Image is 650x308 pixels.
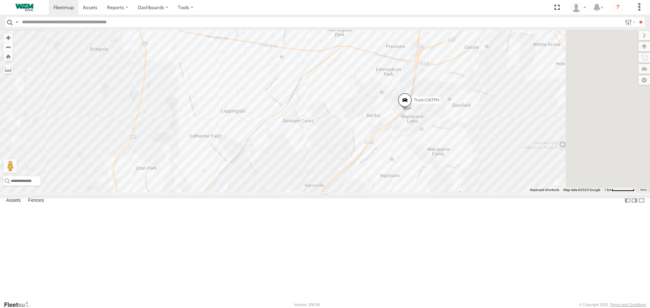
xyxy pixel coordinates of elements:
[638,196,645,206] label: Hide Summary Table
[604,188,612,192] span: 1 km
[624,196,631,206] label: Dock Summary Table to the Left
[3,33,13,42] button: Zoom in
[563,188,600,192] span: Map data ©2025 Google
[579,303,646,307] div: © Copyright 2025 -
[612,2,623,13] i: ?
[14,17,20,27] label: Search Query
[640,188,647,191] a: Terms (opens in new tab)
[414,98,439,102] span: Truck-CI67PH
[622,17,637,27] label: Search Filter Options
[3,196,24,206] label: Assets
[602,188,636,192] button: Map Scale: 1 km per 63 pixels
[3,52,13,61] button: Zoom Home
[638,75,650,85] label: Map Settings
[294,303,320,307] div: Version: 306.00
[631,196,638,206] label: Dock Summary Table to the Right
[25,196,47,206] label: Fences
[3,159,17,173] button: Drag Pegman onto the map to open Street View
[3,42,13,52] button: Zoom out
[569,2,588,13] div: Kevin Webb
[530,188,559,192] button: Keyboard shortcuts
[4,301,35,308] a: Visit our Website
[610,303,646,307] a: Terms and Conditions
[3,64,13,74] label: Measure
[7,4,42,11] img: WEMCivilLogo.svg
